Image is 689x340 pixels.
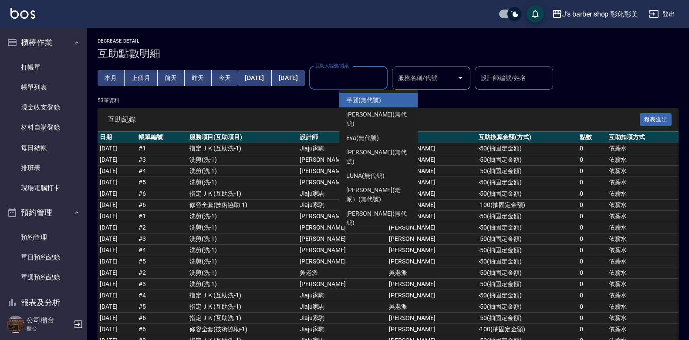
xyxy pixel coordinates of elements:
a: 單週預約紀錄 [3,267,84,287]
td: [DATE] [98,290,136,301]
td: -50 ( 抽固定金額 ) [476,233,578,245]
td: [DATE] [98,279,136,290]
td: 洗剪 ( 洗-1 ) [187,154,297,166]
button: 登出 [645,6,679,22]
p: 53 筆資料 [98,97,679,104]
button: 報表及分析 [3,291,84,314]
td: -50 ( 抽固定金額 ) [476,279,578,290]
td: 0 [578,301,607,313]
td: -100 ( 抽固定金額 ) [476,324,578,335]
td: 0 [578,200,607,211]
th: 帳單編號 [136,132,187,143]
td: 0 [578,143,607,154]
td: 洗剪 ( 洗-1 ) [187,256,297,267]
td: 吳老派 [297,267,387,279]
td: 修容全套 ( 技術協助-1 ) [187,200,297,211]
td: [PERSON_NAME] [297,233,387,245]
td: 洗剪 ( 洗-1 ) [187,222,297,233]
td: # 1 [136,211,187,222]
th: 互助人 [387,132,476,143]
button: save [527,5,544,23]
td: 洗剪 ( 洗-1 ) [187,233,297,245]
button: 報表匯出 [640,113,672,127]
td: 指定ＪＫ ( 互助洗-1 ) [187,290,297,301]
td: 洗剪 ( 洗-1 ) [187,279,297,290]
td: 0 [578,211,607,222]
td: [PERSON_NAME] [297,256,387,267]
td: [PERSON_NAME] [387,177,476,188]
a: 預約管理 [3,227,84,247]
td: [PERSON_NAME] [297,222,387,233]
td: 依薪水 [607,301,679,313]
td: 洗剪 ( 洗-1 ) [187,245,297,256]
td: # 3 [136,233,187,245]
td: [PERSON_NAME] [387,279,476,290]
td: [PERSON_NAME] [387,200,476,211]
td: 洗剪 ( 洗-1 ) [187,211,297,222]
td: # 3 [136,279,187,290]
td: Jiaju家駒 [297,324,387,335]
td: [DATE] [98,313,136,324]
th: 設計師 [297,132,387,143]
td: Jiaju家駒 [297,143,387,154]
td: # 4 [136,245,187,256]
td: 依薪水 [607,143,679,154]
td: # 5 [136,177,187,188]
td: [PERSON_NAME] [387,143,476,154]
a: 每日結帳 [3,138,84,158]
td: 0 [578,154,607,166]
span: LUNA (無代號) [346,171,385,180]
td: [DATE] [98,324,136,335]
td: # 5 [136,301,187,313]
td: 0 [578,313,607,324]
button: [DATE] [238,70,271,86]
td: # 2 [136,222,187,233]
td: 依薪水 [607,324,679,335]
td: # 3 [136,154,187,166]
td: # 5 [136,256,187,267]
td: [DATE] [98,245,136,256]
td: 指定ＪＫ ( 互助洗-1 ) [187,313,297,324]
td: -50 ( 抽固定金額 ) [476,313,578,324]
td: [DATE] [98,222,136,233]
td: [PERSON_NAME] [297,279,387,290]
td: 依薪水 [607,279,679,290]
td: 0 [578,324,607,335]
td: 0 [578,222,607,233]
td: [PERSON_NAME] [387,166,476,177]
button: J’s barber shop 彰化彰美 [548,5,642,23]
td: 依薪水 [607,211,679,222]
button: 預約管理 [3,201,84,224]
td: Jiaju家駒 [297,313,387,324]
a: 打帳單 [3,57,84,77]
button: Open [453,71,467,85]
td: [DATE] [98,177,136,188]
td: 指定ＪＫ ( 互助洗-1 ) [187,301,297,313]
span: [PERSON_NAME](老派） (無代號) [346,186,411,204]
a: 單日預約紀錄 [3,247,84,267]
td: # 6 [136,313,187,324]
td: -50 ( 抽固定金額 ) [476,301,578,313]
td: Jiaju家駒 [297,200,387,211]
td: [DATE] [98,301,136,313]
td: 0 [578,233,607,245]
td: -50 ( 抽固定金額 ) [476,154,578,166]
td: 吳老派 [387,301,476,313]
td: 依薪水 [607,222,679,233]
td: 指定ＪＫ ( 互助洗-1 ) [187,143,297,154]
td: -50 ( 抽固定金額 ) [476,267,578,279]
h5: 公司櫃台 [27,316,71,325]
button: [DATE] [272,70,305,86]
td: 洗剪 ( 洗-1 ) [187,166,297,177]
th: 日期 [98,132,136,143]
button: 今天 [212,70,238,86]
td: -50 ( 抽固定金額 ) [476,143,578,154]
th: 服務項目(互助項目) [187,132,297,143]
td: # 6 [136,324,187,335]
td: [PERSON_NAME] [387,290,476,301]
td: [DATE] [98,143,136,154]
button: 上個月 [125,70,158,86]
td: # 4 [136,290,187,301]
td: 依薪水 [607,200,679,211]
button: 本月 [98,70,125,86]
